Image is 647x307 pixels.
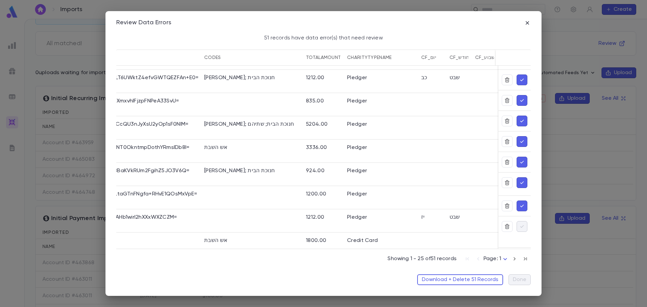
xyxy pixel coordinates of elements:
span: Page: 1 [484,256,501,262]
div: יז [421,214,425,221]
div: totalAmount [306,50,341,66]
p: 51 records have data error(s) that need review [264,35,382,41]
div: 1212.00 [306,74,324,81]
div: 1212.00 [306,214,324,221]
div: Pledger [347,144,367,151]
div: charityTypeName [347,50,392,66]
div: Pledger [347,98,367,104]
div: codes [204,50,221,66]
div: Pledger [347,191,367,197]
div: cF_חודש [450,50,469,66]
div: [PERSON_NAME]; חנוכת הבית; שתיהם [204,121,294,128]
div: Page: 1 [484,254,509,264]
div: cF_יום [421,50,436,66]
div: 1800.00 [306,237,326,244]
div: כב [421,74,427,81]
div: 5204.00 [306,121,328,128]
div: [PERSON_NAME]; חנוכת הבית [204,74,275,81]
div: אש השבת [204,237,227,244]
div: 3336.00 [306,144,327,151]
div: Credit Card [347,237,378,244]
div: 835.00 [306,98,324,104]
div: 924.00 [306,167,325,174]
div: Review Data Errors [116,19,171,27]
div: [PERSON_NAME]; חנוכת הבית [204,167,275,174]
div: tmNYMDyWTA60xGWE7FLtaGTnFNgfa+RHvE1QOsMxVpE= [50,191,197,197]
div: cF_שבוע [475,50,495,66]
p: Showing 1 - 25 of 51 records [388,255,456,262]
div: שבט [450,214,460,221]
div: RAMiVexJtvBOaQLRuzTujCcQU3nJyXsU2yOp1sF0NlM= [50,121,188,128]
button: Download + Delete 51 Records [417,274,503,285]
div: Pledger [347,214,367,221]
div: Pledger [347,121,367,128]
div: 7b41bzhx/G9IdEtF1wCG18BaKVkRUm2FgihZ5JO3V6Q= [50,167,189,174]
div: 7GXAYI7hUMkmtC1egzLSVNT0OkntmpDothYRmsIDb8I= [50,144,189,151]
div: 1200.00 [306,191,326,197]
div: Pledger [347,74,367,81]
div: שבט [450,74,460,81]
div: C4DGnM4VRj8M6xGtJ85LT6UWktZ4efvGWTQEZFAn+E0= [50,74,198,81]
div: אש השבת [204,144,227,151]
div: Pledger [347,167,367,174]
